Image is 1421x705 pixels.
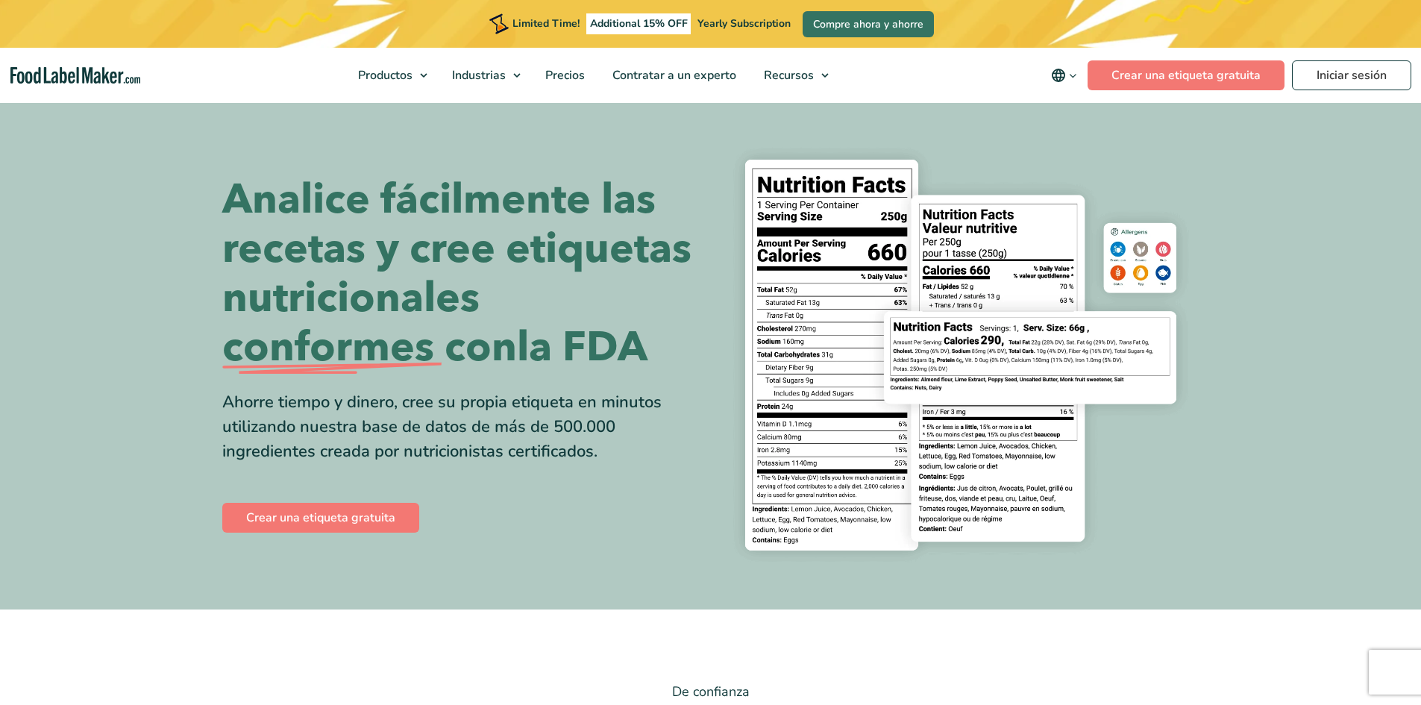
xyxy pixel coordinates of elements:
a: Industrias [439,48,528,103]
span: conformes con [222,323,517,372]
a: Precios [532,48,595,103]
span: Industrias [448,67,507,84]
p: De confianza [222,681,1199,703]
a: Crear una etiqueta gratuita [1088,60,1284,90]
span: Limited Time! [512,16,580,31]
span: Contratar a un experto [608,67,738,84]
span: Precios [541,67,586,84]
a: Iniciar sesión [1292,60,1411,90]
span: Yearly Subscription [697,16,791,31]
span: Productos [354,67,414,84]
div: Ahorre tiempo y dinero, cree su propia etiqueta en minutos utilizando nuestra base de datos de má... [222,390,700,464]
a: Contratar a un experto [599,48,747,103]
a: Compre ahora y ahorre [803,11,934,37]
a: Crear una etiqueta gratuita [222,503,419,533]
a: Productos [345,48,435,103]
h1: Analice fácilmente las recetas y cree etiquetas nutricionales la FDA [222,175,700,372]
span: Additional 15% OFF [586,13,691,34]
a: Recursos [750,48,836,103]
span: Recursos [759,67,815,84]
